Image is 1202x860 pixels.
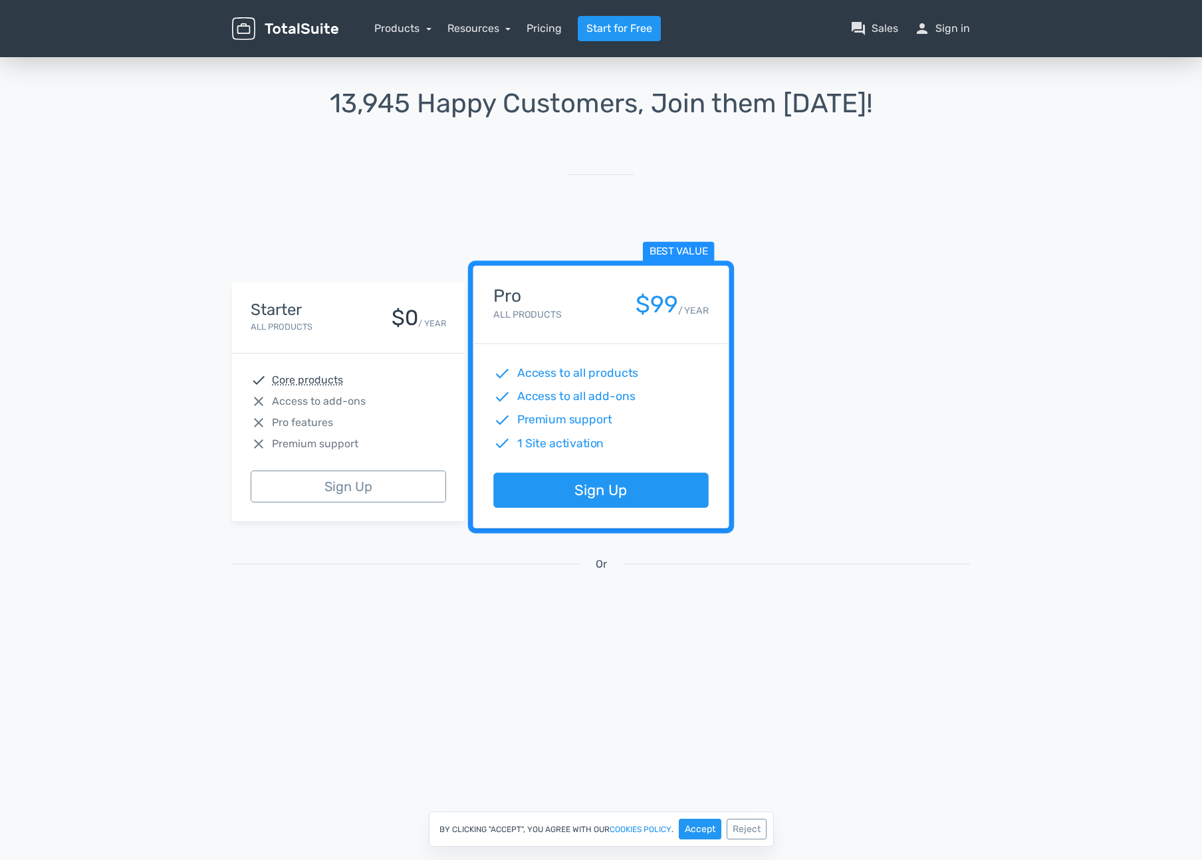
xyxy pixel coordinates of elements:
[678,304,709,318] small: / YEAR
[272,393,366,409] span: Access to add-ons
[578,16,661,41] a: Start for Free
[679,819,721,839] button: Accept
[251,415,267,431] span: close
[517,411,612,429] span: Premium support
[517,435,604,452] span: 1 Site activation
[251,372,267,388] span: check
[251,322,312,332] small: All Products
[727,819,767,839] button: Reject
[610,825,671,833] a: cookies policy
[527,21,562,37] a: Pricing
[418,317,446,330] small: / YEAR
[272,436,358,452] span: Premium support
[251,436,267,452] span: close
[517,365,639,382] span: Access to all products
[272,415,333,431] span: Pro features
[517,388,636,405] span: Access to all add-ons
[493,388,511,405] span: check
[914,21,930,37] span: person
[636,292,678,318] div: $99
[392,306,418,330] div: $0
[251,301,312,318] h4: Starter
[850,21,866,37] span: question_answer
[914,21,970,37] a: personSign in
[493,411,511,429] span: check
[493,286,561,306] h4: Pro
[447,22,511,35] a: Resources
[850,21,898,37] a: question_answerSales
[493,365,511,382] span: check
[251,393,267,409] span: close
[272,372,343,388] abbr: Core products
[232,17,338,41] img: TotalSuite for WordPress
[232,89,970,118] h1: 13,945 Happy Customers, Join them [DATE]!
[429,811,774,847] div: By clicking "Accept", you agree with our .
[493,435,511,452] span: check
[251,471,446,502] a: Sign Up
[643,242,715,263] span: Best value
[374,22,431,35] a: Products
[596,556,607,572] span: Or
[493,473,708,508] a: Sign Up
[493,309,561,320] small: All Products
